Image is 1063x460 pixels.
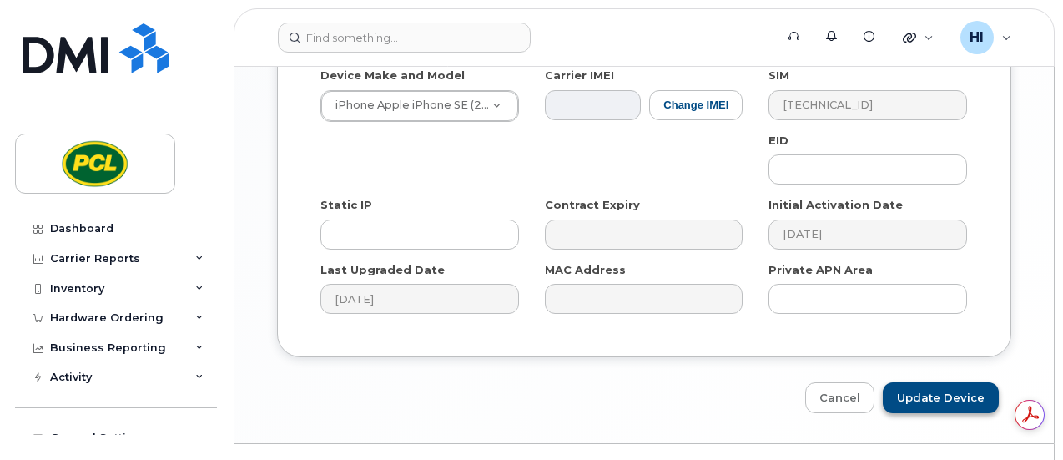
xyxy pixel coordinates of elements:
input: Update Device [883,382,999,413]
label: SIM [768,68,789,83]
div: Heather Innes [949,21,1023,54]
label: Last Upgraded Date [320,262,445,278]
a: iPhone Apple iPhone SE (2020) - 64GB [321,91,518,121]
label: Private APN Area [768,262,873,278]
div: Quicklinks [891,21,945,54]
span: HI [970,28,984,48]
button: Change IMEI [649,90,743,121]
label: EID [768,133,788,149]
label: MAC Address [545,262,626,278]
label: Carrier IMEI [545,68,614,83]
label: Static IP [320,197,372,213]
a: Cancel [805,382,874,413]
input: Find something... [278,23,531,53]
span: iPhone Apple iPhone SE (2020) - 64GB [325,98,492,113]
label: Device Make and Model [320,68,465,83]
label: Contract Expiry [545,197,640,213]
label: Initial Activation Date [768,197,903,213]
